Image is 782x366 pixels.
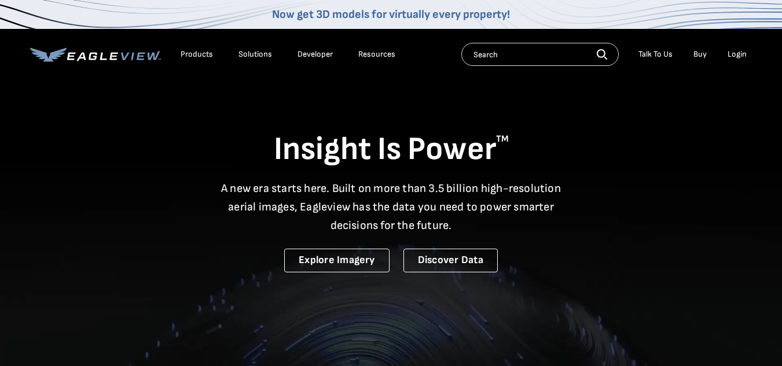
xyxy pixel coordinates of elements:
div: Products [181,49,213,60]
sup: TM [496,134,509,145]
a: Discover Data [403,249,498,272]
div: Talk To Us [638,49,673,60]
a: Now get 3D models for virtually every property! [272,8,510,21]
div: Resources [358,49,395,60]
div: Login [728,49,747,60]
input: Search [461,43,619,66]
a: Buy [693,49,707,60]
a: Developer [298,49,333,60]
h1: Insight Is Power [30,130,752,170]
a: Explore Imagery [284,249,390,272]
div: Solutions [238,49,272,60]
p: A new era starts here. Built on more than 3.5 billion high-resolution aerial images, Eagleview ha... [214,179,568,235]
